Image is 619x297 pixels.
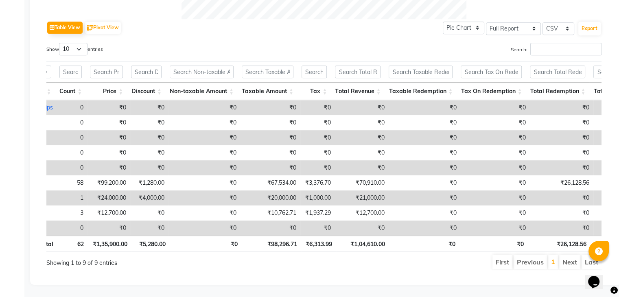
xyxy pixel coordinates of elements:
td: ₹0 [168,115,241,130]
td: ₹99,200.00 [87,175,130,190]
th: ₹1,35,900.00 [88,236,131,251]
img: pivot.png [87,25,93,31]
th: Taxable Amount: activate to sort column ascending [238,83,297,100]
td: ₹0 [389,130,461,145]
td: ₹0 [335,115,389,130]
th: Taxable Redemption: activate to sort column ascending [385,83,457,100]
td: 0 [57,145,87,160]
td: ₹0 [130,160,168,175]
td: ₹0 [168,221,241,236]
th: ₹1,04,610.00 [336,236,389,251]
td: ₹0 [461,190,530,205]
th: Tax On Redemption: activate to sort column ascending [457,83,526,100]
td: ₹0 [461,221,530,236]
td: ₹0 [389,145,461,160]
button: Pivot View [85,22,121,34]
td: ₹67,534.00 [241,175,300,190]
td: ₹0 [335,160,389,175]
td: 0 [57,221,87,236]
td: 1 [57,190,87,205]
td: ₹0 [300,130,335,145]
td: ₹0 [168,160,241,175]
td: ₹0 [530,115,593,130]
td: ₹0 [335,100,389,115]
th: Tax: activate to sort column ascending [297,83,331,100]
td: ₹21,000.00 [335,190,389,205]
select: Showentries [59,43,87,55]
th: ₹0 [170,236,242,251]
th: ₹26,128.56 [528,236,591,251]
td: ₹0 [241,145,300,160]
td: ₹0 [241,100,300,115]
td: ₹0 [130,145,168,160]
td: ₹0 [389,221,461,236]
input: Search Price [90,66,123,78]
td: ₹0 [461,175,530,190]
td: ₹0 [389,100,461,115]
button: Export [578,22,601,35]
td: ₹0 [389,160,461,175]
td: 0 [57,100,87,115]
td: ₹0 [130,130,168,145]
td: ₹4,000.00 [130,190,168,205]
th: ₹98,296.71 [242,236,301,251]
td: 3 [57,205,87,221]
td: ₹0 [87,160,130,175]
td: ₹0 [530,160,593,175]
td: ₹0 [335,145,389,160]
th: ₹0 [459,236,528,251]
label: Search: [511,43,602,55]
th: Total Revenue: activate to sort column ascending [331,83,385,100]
td: ₹0 [530,190,593,205]
td: ₹0 [461,130,530,145]
input: Search: [530,43,602,55]
th: ₹0 [389,236,459,251]
td: ₹0 [241,130,300,145]
td: ₹0 [389,190,461,205]
td: ₹1,937.29 [300,205,335,221]
td: ₹0 [530,130,593,145]
td: ₹0 [461,160,530,175]
td: ₹0 [300,115,335,130]
td: ₹20,000.00 [241,190,300,205]
td: ₹26,128.56 [530,175,593,190]
td: ₹0 [168,175,241,190]
input: Search Taxable Amount [242,66,293,78]
td: ₹0 [461,115,530,130]
td: ₹0 [168,190,241,205]
td: 0 [57,160,87,175]
td: ₹0 [389,175,461,190]
th: Total Redemption: activate to sort column ascending [526,83,589,100]
td: ₹0 [87,115,130,130]
td: ₹0 [168,100,241,115]
input: Search Non-taxable Amount [170,66,234,78]
th: Discount: activate to sort column ascending [127,83,166,100]
input: Search Total Redemption [530,66,585,78]
td: ₹0 [335,130,389,145]
th: ₹6,313.99 [301,236,336,251]
td: ₹10,762.71 [241,205,300,221]
td: ₹0 [300,160,335,175]
input: Search Total Revenue [335,66,381,78]
td: 58 [57,175,87,190]
input: Search Tax [302,66,327,78]
td: ₹24,000.00 [87,190,130,205]
td: ₹0 [87,100,130,115]
th: Count: activate to sort column ascending [55,83,86,100]
th: ₹5,280.00 [131,236,170,251]
td: ₹0 [87,221,130,236]
td: ₹0 [300,145,335,160]
input: Search Taxable Redemption [389,66,453,78]
td: ₹1,000.00 [300,190,335,205]
td: ₹3,376.70 [300,175,335,190]
td: ₹0 [335,221,389,236]
td: ₹0 [130,205,168,221]
td: 0 [57,130,87,145]
td: ₹0 [241,160,300,175]
td: ₹70,910.00 [335,175,389,190]
label: Show entries [46,43,103,55]
td: ₹0 [389,115,461,130]
td: ₹0 [461,205,530,221]
td: 0 [57,115,87,130]
td: ₹0 [300,221,335,236]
